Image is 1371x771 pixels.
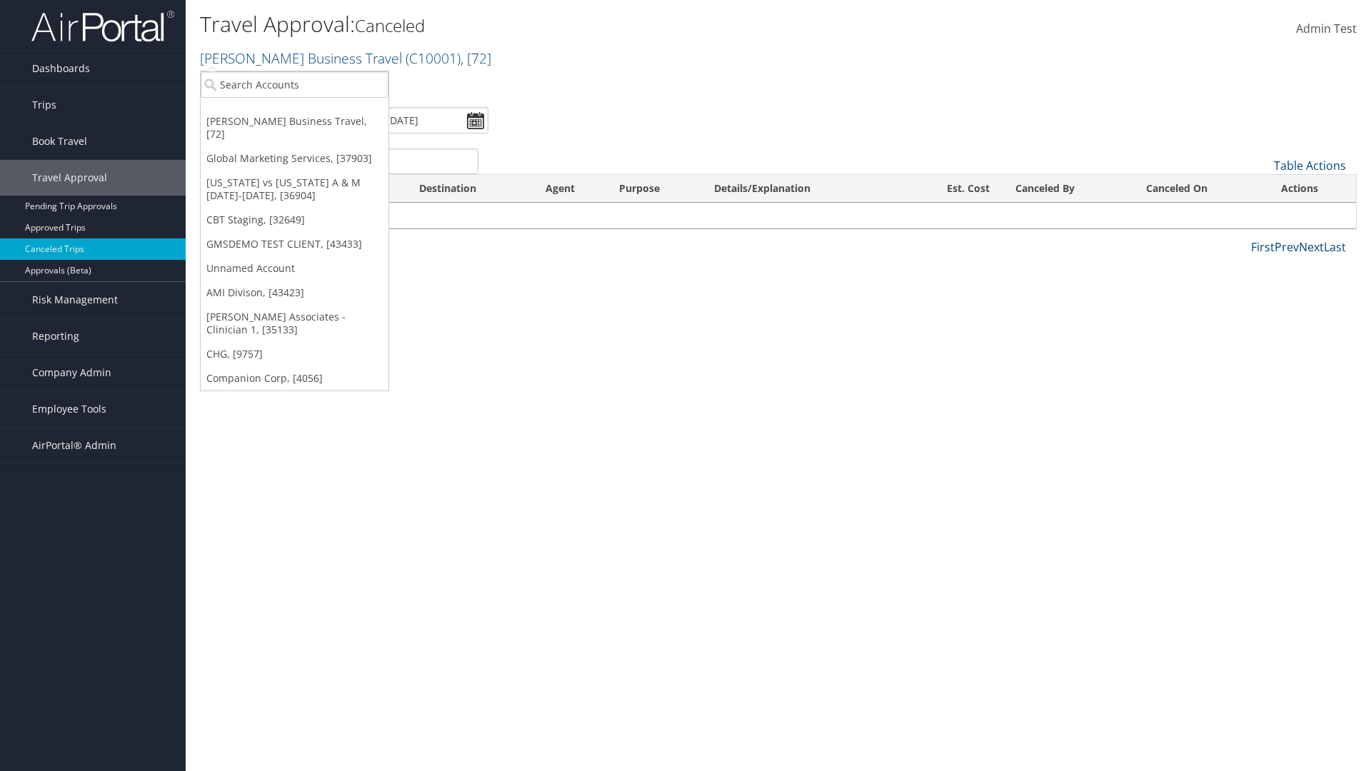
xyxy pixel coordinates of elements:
[355,14,425,37] small: Canceled
[32,87,56,123] span: Trips
[200,49,491,68] a: [PERSON_NAME] Business Travel
[533,175,606,203] th: Agent
[201,256,388,281] a: Unnamed Account
[904,175,1003,203] th: Est. Cost: activate to sort column ascending
[338,107,488,133] input: [DATE] - [DATE]
[1275,239,1299,255] a: Prev
[406,175,533,203] th: Destination: activate to sort column ascending
[1296,21,1357,36] span: Admin Test
[406,49,461,68] span: ( C10001 )
[201,71,388,98] input: Search Accounts
[201,342,388,366] a: CHG, [9757]
[32,355,111,390] span: Company Admin
[201,203,1356,228] td: No data available in table
[201,208,388,232] a: CBT Staging, [32649]
[1003,175,1133,203] th: Canceled By: activate to sort column ascending
[201,305,388,342] a: [PERSON_NAME] Associates - Clinician 1, [35133]
[32,391,106,427] span: Employee Tools
[1133,175,1267,203] th: Canceled On: activate to sort column ascending
[461,49,491,68] span: , [ 72 ]
[701,175,903,203] th: Details/Explanation
[1268,175,1356,203] th: Actions
[32,318,79,354] span: Reporting
[201,109,388,146] a: [PERSON_NAME] Business Travel, [72]
[32,428,116,463] span: AirPortal® Admin
[32,282,118,318] span: Risk Management
[201,171,388,208] a: [US_STATE] vs [US_STATE] A & M [DATE]-[DATE], [36904]
[201,146,388,171] a: Global Marketing Services, [37903]
[200,9,971,39] h1: Travel Approval:
[201,232,388,256] a: GMSDEMO TEST CLIENT, [43433]
[1296,7,1357,51] a: Admin Test
[201,281,388,305] a: AMI Divison, [43423]
[32,160,107,196] span: Travel Approval
[32,51,90,86] span: Dashboards
[1274,158,1346,173] a: Table Actions
[606,175,701,203] th: Purpose
[1299,239,1324,255] a: Next
[32,124,87,159] span: Book Travel
[200,75,971,94] p: Filter:
[31,9,174,43] img: airportal-logo.png
[1324,239,1346,255] a: Last
[201,366,388,390] a: Companion Corp, [4056]
[1251,239,1275,255] a: First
